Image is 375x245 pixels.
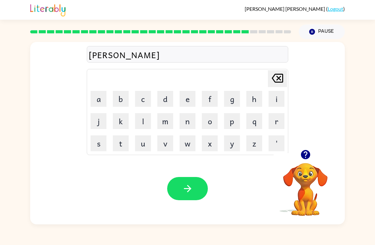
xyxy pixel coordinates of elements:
span: [PERSON_NAME] [PERSON_NAME] [245,6,326,12]
img: Literably [30,3,65,17]
button: x [202,135,218,151]
button: k [113,113,129,129]
button: w [180,135,195,151]
div: [PERSON_NAME] [89,48,286,61]
button: p [224,113,240,129]
button: z [246,135,262,151]
button: f [202,91,218,107]
button: y [224,135,240,151]
button: i [269,91,284,107]
button: q [246,113,262,129]
button: s [91,135,106,151]
button: l [135,113,151,129]
button: t [113,135,129,151]
button: n [180,113,195,129]
button: u [135,135,151,151]
button: v [157,135,173,151]
button: ' [269,135,284,151]
button: Pause [299,24,345,39]
a: Logout [328,6,343,12]
video: Your browser must support playing .mp4 files to use Literably. Please try using another browser. [274,153,337,217]
button: r [269,113,284,129]
button: b [113,91,129,107]
div: ( ) [245,6,345,12]
button: j [91,113,106,129]
button: d [157,91,173,107]
button: m [157,113,173,129]
button: a [91,91,106,107]
button: c [135,91,151,107]
button: h [246,91,262,107]
button: o [202,113,218,129]
button: e [180,91,195,107]
button: g [224,91,240,107]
